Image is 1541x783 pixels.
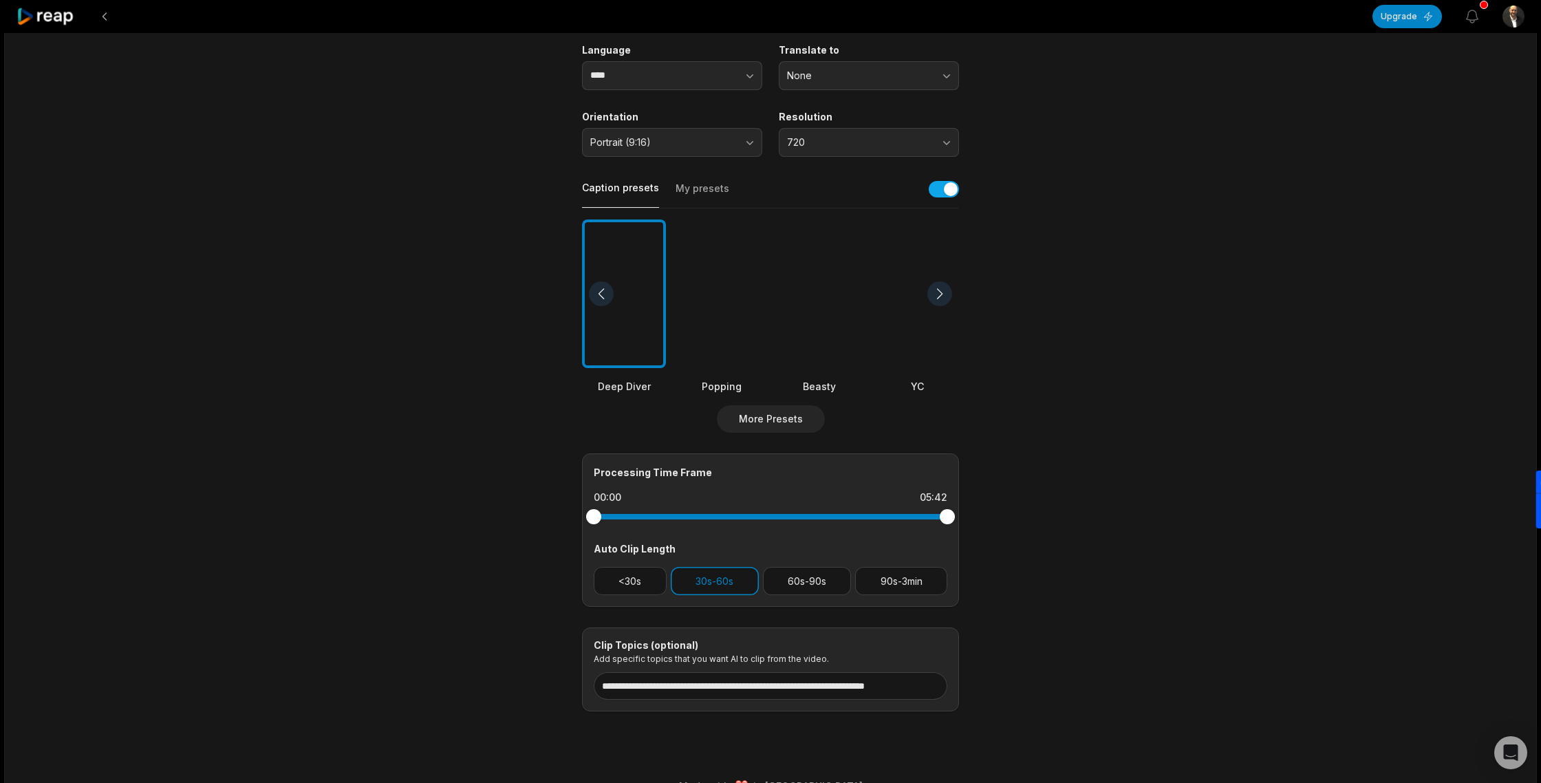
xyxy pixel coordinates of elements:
[787,69,931,82] span: None
[1372,5,1442,28] button: Upgrade
[594,654,947,664] p: Add specific topics that you want AI to clip from the video.
[671,567,759,595] button: 30s-60s
[779,61,959,90] button: None
[920,491,947,504] div: 05:42
[787,136,931,149] span: 720
[582,44,762,56] label: Language
[582,181,659,208] button: Caption presets
[590,136,735,149] span: Portrait (9:16)
[594,491,621,504] div: 00:00
[779,44,959,56] label: Translate to
[855,567,947,595] button: 90s-3min
[676,182,729,208] button: My presets
[594,465,947,480] div: Processing Time Frame
[717,405,825,433] button: More Presets
[582,128,762,157] button: Portrait (9:16)
[594,567,667,595] button: <30s
[680,379,764,394] div: Popping
[777,379,861,394] div: Beasty
[875,379,959,394] div: YC
[779,111,959,123] label: Resolution
[582,111,762,123] label: Orientation
[1494,736,1527,769] div: Open Intercom Messenger
[779,128,959,157] button: 720
[594,639,947,652] div: Clip Topics (optional)
[594,541,947,556] div: Auto Clip Length
[582,379,666,394] div: Deep Diver
[763,567,852,595] button: 60s-90s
